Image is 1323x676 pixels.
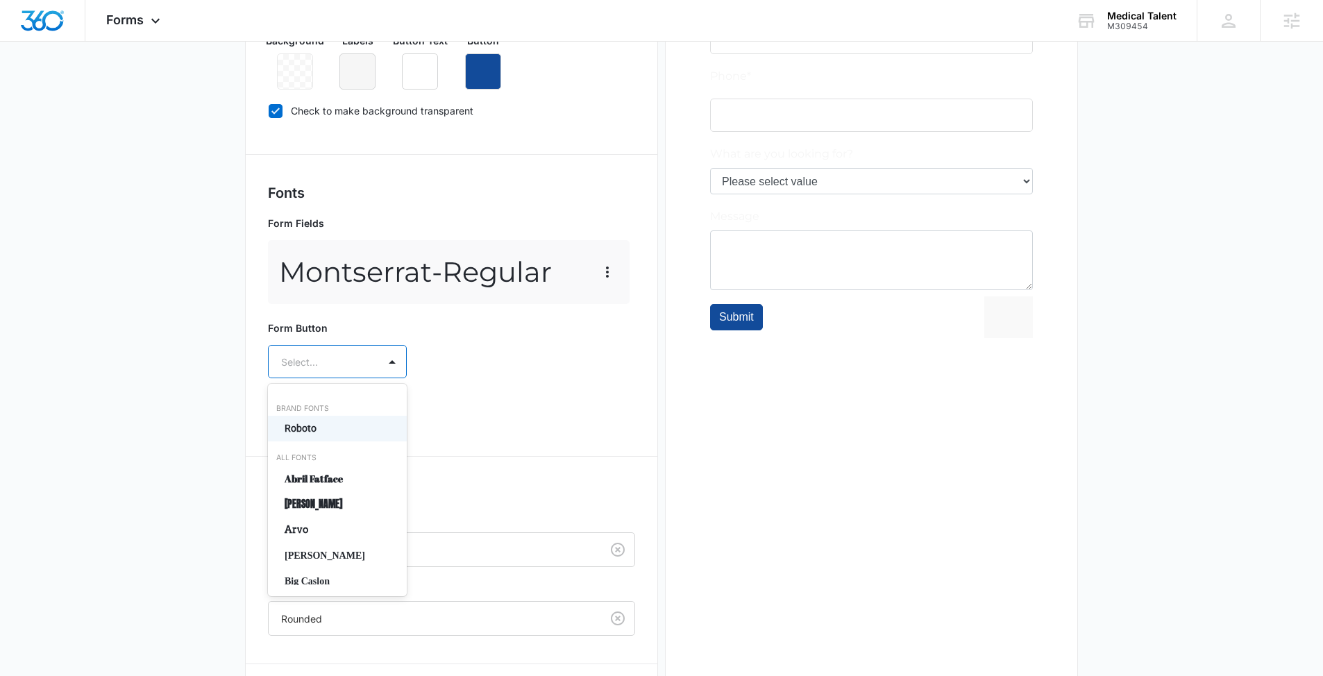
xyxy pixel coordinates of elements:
div: All Fonts [268,453,407,464]
div: Brand Fonts [268,403,407,414]
h3: Fonts [268,183,635,203]
iframe: reCAPTCHA [274,384,452,425]
p: [PERSON_NAME] [285,497,387,512]
button: Clear [607,539,629,561]
button: Clear [607,607,629,629]
div: account name [1107,10,1177,22]
h3: Button [268,484,635,505]
p: [PERSON_NAME] [285,548,387,563]
button: Remove [465,53,501,90]
label: Button Shape [273,581,641,595]
label: Button Style [273,512,641,527]
span: Forms [106,12,144,27]
p: Abril Fatface [285,471,387,486]
p: Form Button [268,321,407,335]
p: Roboto [285,421,387,436]
p: Arvo [285,523,387,537]
span: Submit [9,398,44,410]
p: Form Fields [268,216,630,230]
button: Remove [339,53,376,90]
p: Montserrat - Regular [279,251,552,293]
p: Big Caslon [285,574,387,589]
button: Remove [402,53,438,90]
label: Check to make background transparent [268,103,635,118]
div: account id [1107,22,1177,31]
